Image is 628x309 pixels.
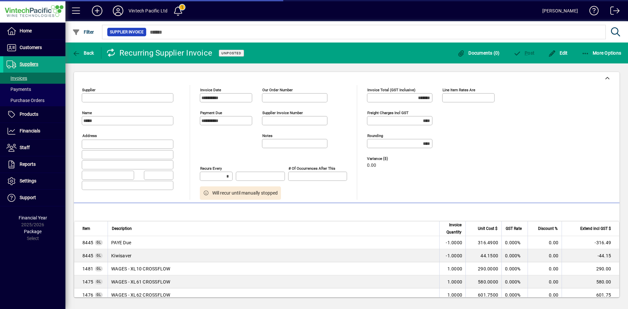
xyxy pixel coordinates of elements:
td: -316.49 [562,236,619,249]
span: Edit [548,50,568,56]
span: Will recur until manually stopped [212,190,278,197]
a: Home [3,23,65,39]
mat-label: Payment due [200,111,222,115]
span: Staff [20,145,30,150]
button: More Options [580,47,623,59]
td: 44.1500 [465,249,501,262]
td: WAGES - XL61 CROSSFLOW [108,275,439,288]
td: 316.4900 [465,236,501,249]
mat-label: Invoice date [200,88,221,92]
span: Products [20,112,38,117]
mat-label: Name [82,111,92,115]
span: GL [96,267,101,270]
td: 1.0000 [439,262,465,275]
td: 0.000% [501,249,528,262]
mat-label: Line item rates are [443,88,475,92]
span: Documents (0) [457,50,500,56]
span: Purchase Orders [7,98,44,103]
span: GL [96,241,101,244]
div: Recurring Supplier Invoice [106,48,213,58]
td: 290.0000 [465,262,501,275]
a: Reports [3,156,65,173]
span: GL [96,254,101,257]
mat-label: Our order number [262,88,293,92]
td: PAYE Due [108,236,439,249]
a: Settings [3,173,65,189]
a: Financials [3,123,65,139]
td: 0.000% [501,236,528,249]
a: Staff [3,140,65,156]
mat-label: Invoice Total (GST inclusive) [367,88,415,92]
span: Description [112,225,132,232]
a: Payments [3,84,65,95]
span: 0.00 [367,163,376,168]
mat-label: Notes [262,133,272,138]
span: GL [96,293,101,297]
td: WAGES - XL10 CROSSFLOW [108,262,439,275]
a: Invoices [3,73,65,84]
span: Financial Year [19,215,47,220]
a: Knowledge Base [584,1,599,23]
span: Home [20,28,32,33]
span: Invoices [7,76,27,81]
mat-label: Supplier [82,88,96,92]
button: Edit [547,47,569,59]
span: Unit Cost $ [478,225,497,232]
span: Customers [20,45,42,50]
span: Support [20,195,36,200]
td: -1.0000 [439,249,465,262]
td: 580.00 [562,275,619,288]
span: Unposted [221,51,241,55]
button: Back [71,47,96,59]
span: P [525,50,528,56]
td: 0.00 [528,275,562,288]
td: 0.00 [528,262,562,275]
a: Customers [3,40,65,56]
app-page-header-button: Back [65,47,101,59]
td: -44.15 [562,249,619,262]
span: WAGES - XL62 CROSSFLOW [82,292,93,298]
mat-label: Freight charges incl GST [367,111,409,115]
span: PAYE Due [82,239,93,246]
span: Item [82,225,90,232]
td: 601.75 [562,288,619,301]
span: Extend incl GST $ [580,225,611,232]
a: Products [3,106,65,123]
a: Support [3,190,65,206]
span: Supplier Invoice [110,29,144,35]
td: 0.00 [528,236,562,249]
span: Filter [72,29,94,35]
div: Vintech Pacific Ltd [129,6,167,16]
button: Documents (0) [456,47,501,59]
td: Kiwisaver [108,249,439,262]
td: 601.7500 [465,288,501,301]
a: Logout [605,1,620,23]
span: Suppliers [20,61,38,67]
td: 1.0000 [439,275,465,288]
td: 0.000% [501,275,528,288]
span: WAGES - XL10 CROSSFLOW [82,266,93,272]
button: Post [512,47,536,59]
span: WAGES - XL61 CROSSFLOW [82,279,93,285]
span: Discount % [538,225,558,232]
button: Add [87,5,108,17]
td: 1.0000 [439,288,465,301]
td: 0.000% [501,262,528,275]
button: Profile [108,5,129,17]
span: PAYE Due [82,252,93,259]
td: 0.000% [501,288,528,301]
button: Filter [71,26,96,38]
span: Variance ($) [367,157,406,161]
span: Settings [20,178,36,183]
td: -1.0000 [439,236,465,249]
mat-label: Rounding [367,133,383,138]
td: 580.0000 [465,275,501,288]
td: 0.00 [528,249,562,262]
span: Back [72,50,94,56]
span: More Options [582,50,621,56]
span: Invoice Quantity [444,221,462,236]
td: 0.00 [528,288,562,301]
span: Payments [7,87,31,92]
mat-label: # of occurrences after this [288,166,335,171]
div: [PERSON_NAME] [542,6,578,16]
